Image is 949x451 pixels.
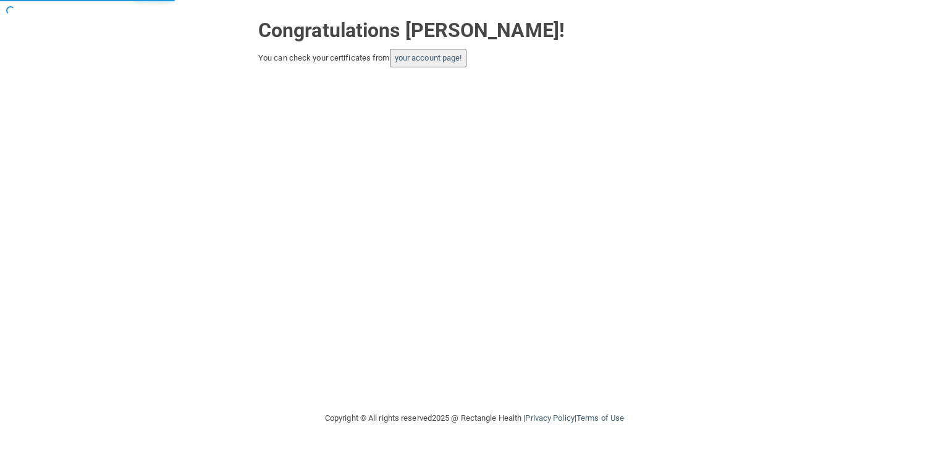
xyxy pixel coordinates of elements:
[395,53,462,62] a: your account page!
[525,413,574,423] a: Privacy Policy
[576,413,624,423] a: Terms of Use
[258,49,691,67] div: You can check your certificates from
[258,19,565,42] strong: Congratulations [PERSON_NAME]!
[390,49,467,67] button: your account page!
[249,398,700,438] div: Copyright © All rights reserved 2025 @ Rectangle Health | |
